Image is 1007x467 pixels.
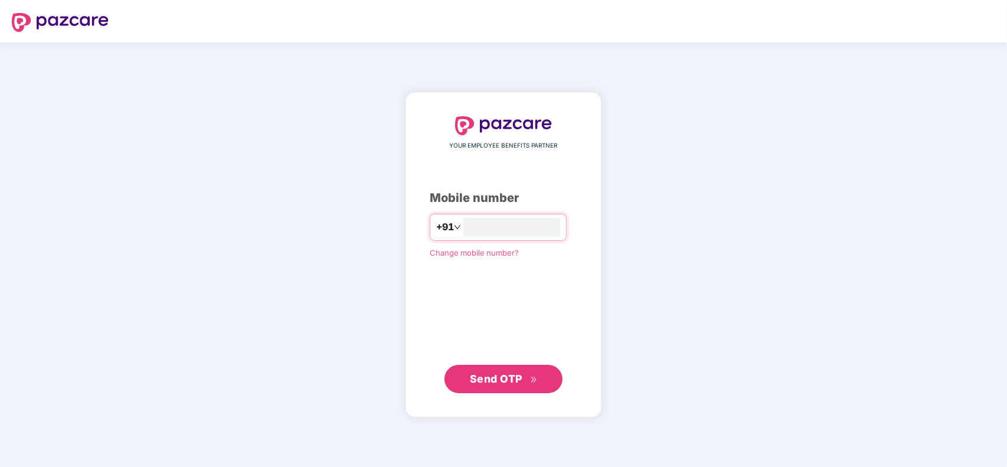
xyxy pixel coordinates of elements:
img: logo [455,116,552,135]
button: Send OTPdouble-right [444,365,563,393]
span: down [454,224,461,231]
a: Change mobile number? [430,248,519,257]
span: YOUR EMPLOYEE BENEFITS PARTNER [450,141,558,151]
span: Send OTP [470,373,522,385]
img: logo [12,13,109,32]
span: +91 [436,220,454,234]
div: Mobile number [430,189,577,207]
span: double-right [530,376,538,384]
